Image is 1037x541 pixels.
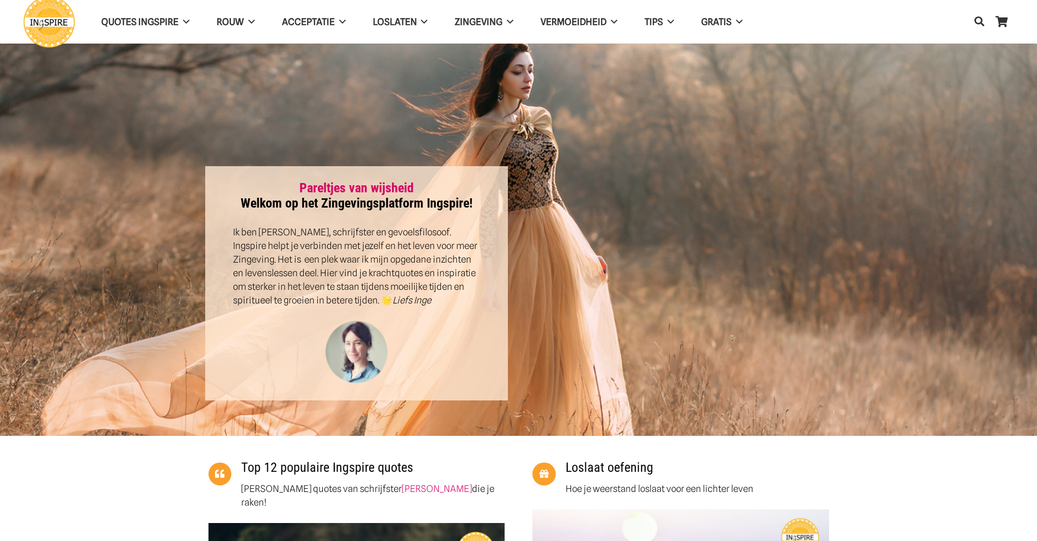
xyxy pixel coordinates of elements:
a: QUOTES INGSPIRE [88,8,203,36]
span: QUOTES INGSPIRE [101,16,179,27]
a: TIPS [631,8,688,36]
a: Zoeken [968,9,990,35]
p: Ik ben [PERSON_NAME], schrijfster en gevoelsfilosoof. Ingspire helpt je verbinden met jezelf en h... [233,226,481,307]
p: [PERSON_NAME] quotes van schrijfster die je raken! [241,482,505,509]
span: GRATIS [701,16,732,27]
span: ROUW [217,16,244,27]
span: TIPS [645,16,663,27]
span: VERMOEIDHEID [541,16,606,27]
span: Zingeving [455,16,502,27]
p: Hoe je weerstand loslaat voor een lichter leven [566,482,753,496]
a: Pareltjes van wijsheid [299,180,414,196]
a: Loslaat oefening [566,460,653,475]
a: Zingeving [441,8,527,36]
span: Loslaten [373,16,417,27]
strong: Welkom op het Zingevingsplatform Ingspire! [241,180,473,211]
a: Loslaat oefening [532,463,566,486]
span: Acceptatie [282,16,335,27]
a: Top 12 populaire Ingspire quotes [241,460,413,475]
a: Acceptatie [268,8,359,36]
a: Loslaten [359,8,441,36]
a: GRATIS [688,8,756,36]
a: Top 12 populaire Ingspire quotes [208,463,242,486]
a: VERMOEIDHEID [527,8,631,36]
a: [PERSON_NAME] [402,483,472,494]
a: ROUW [203,8,268,36]
em: Liefs Inge [392,295,431,306]
img: Inge Geertzen - schrijfster Ingspire.nl, markteer en handmassage therapeut [324,321,389,386]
